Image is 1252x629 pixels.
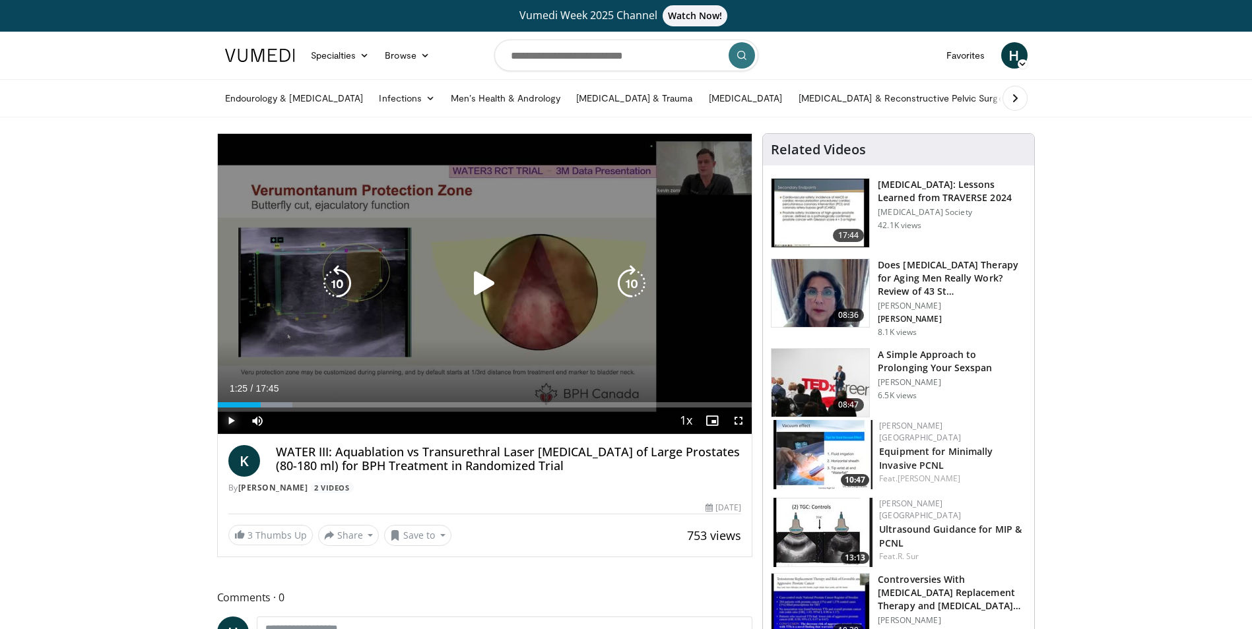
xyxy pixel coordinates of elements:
a: Infections [371,85,443,111]
span: / [251,383,253,394]
a: Men’s Health & Andrology [443,85,568,111]
button: Playback Rate [673,407,699,434]
img: 57193a21-700a-4103-8163-b4069ca57589.150x105_q85_crop-smart_upscale.jpg [774,420,873,489]
span: 08:36 [833,309,865,322]
div: Feat. [879,551,1024,562]
a: Endourology & [MEDICAL_DATA] [217,85,372,111]
a: [PERSON_NAME] [238,482,308,493]
button: Mute [244,407,271,434]
button: Play [218,407,244,434]
a: 10:47 [774,420,873,489]
a: 08:47 A Simple Approach to Prolonging Your Sexspan [PERSON_NAME] 6.5K views [771,348,1026,418]
a: 17:44 [MEDICAL_DATA]: Lessons Learned from TRAVERSE 2024 [MEDICAL_DATA] Society 42.1K views [771,178,1026,248]
span: 13:13 [841,552,869,564]
button: Fullscreen [725,407,752,434]
a: K [228,445,260,477]
p: [MEDICAL_DATA] Society [878,207,1026,218]
div: Feat. [879,473,1024,485]
p: [PERSON_NAME] [878,615,1026,626]
span: Comments 0 [217,589,753,606]
a: [MEDICAL_DATA] [701,85,791,111]
a: [MEDICAL_DATA] & Reconstructive Pelvic Surgery [791,85,1020,111]
a: [PERSON_NAME] [898,473,960,484]
img: ae74b246-eda0-4548-a041-8444a00e0b2d.150x105_q85_crop-smart_upscale.jpg [774,498,873,567]
p: 8.1K views [878,327,917,338]
h3: Controversies With [MEDICAL_DATA] Replacement Therapy and [MEDICAL_DATA] Can… [878,573,1026,613]
a: [PERSON_NAME] [GEOGRAPHIC_DATA] [879,498,961,521]
input: Search topics, interventions [494,40,758,71]
img: 1317c62a-2f0d-4360-bee0-b1bff80fed3c.150x105_q85_crop-smart_upscale.jpg [772,179,869,247]
a: Equipment for Minimally Invasive PCNL [879,445,993,471]
a: Favorites [939,42,993,69]
button: Save to [384,525,451,546]
span: 753 views [687,527,741,543]
img: VuMedi Logo [225,49,295,62]
button: Share [318,525,379,546]
span: 17:44 [833,229,865,242]
p: [PERSON_NAME] [878,314,1026,324]
button: Enable picture-in-picture mode [699,407,725,434]
span: 10:47 [841,474,869,486]
h4: WATER III: Aquablation vs Transurethral Laser [MEDICAL_DATA] of Large Prostates (80-180 ml) for B... [276,445,742,473]
div: [DATE] [706,502,741,514]
img: c4bd4661-e278-4c34-863c-57c104f39734.150x105_q85_crop-smart_upscale.jpg [772,349,869,417]
a: 08:36 Does [MEDICAL_DATA] Therapy for Aging Men Really Work? Review of 43 St… [PERSON_NAME] [PERS... [771,258,1026,338]
a: [MEDICAL_DATA] & Trauma [568,85,701,111]
a: Vumedi Week 2025 ChannelWatch Now! [227,5,1026,26]
p: [PERSON_NAME] [878,377,1026,388]
img: 4d4bce34-7cbb-4531-8d0c-5308a71d9d6c.150x105_q85_crop-smart_upscale.jpg [772,259,869,328]
span: 1:25 [230,383,247,394]
h3: Does [MEDICAL_DATA] Therapy for Aging Men Really Work? Review of 43 St… [878,258,1026,298]
a: Specialties [303,42,378,69]
h3: A Simple Approach to Prolonging Your Sexspan [878,348,1026,374]
video-js: Video Player [218,134,752,434]
span: Watch Now! [663,5,728,26]
a: 2 Videos [310,482,354,493]
span: 17:45 [255,383,279,394]
a: Browse [377,42,438,69]
a: H [1001,42,1028,69]
h4: Related Videos [771,142,866,158]
a: R. Sur [898,551,919,562]
span: 08:47 [833,398,865,411]
a: [PERSON_NAME] [GEOGRAPHIC_DATA] [879,420,961,443]
a: Ultrasound Guidance for MIP & PCNL [879,523,1022,549]
a: 3 Thumbs Up [228,525,313,545]
a: 13:13 [774,498,873,567]
div: Progress Bar [218,402,752,407]
p: 42.1K views [878,220,921,231]
div: By [228,482,742,494]
p: [PERSON_NAME] [878,301,1026,311]
p: 6.5K views [878,390,917,401]
h3: [MEDICAL_DATA]: Lessons Learned from TRAVERSE 2024 [878,178,1026,204]
span: 3 [247,529,253,541]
